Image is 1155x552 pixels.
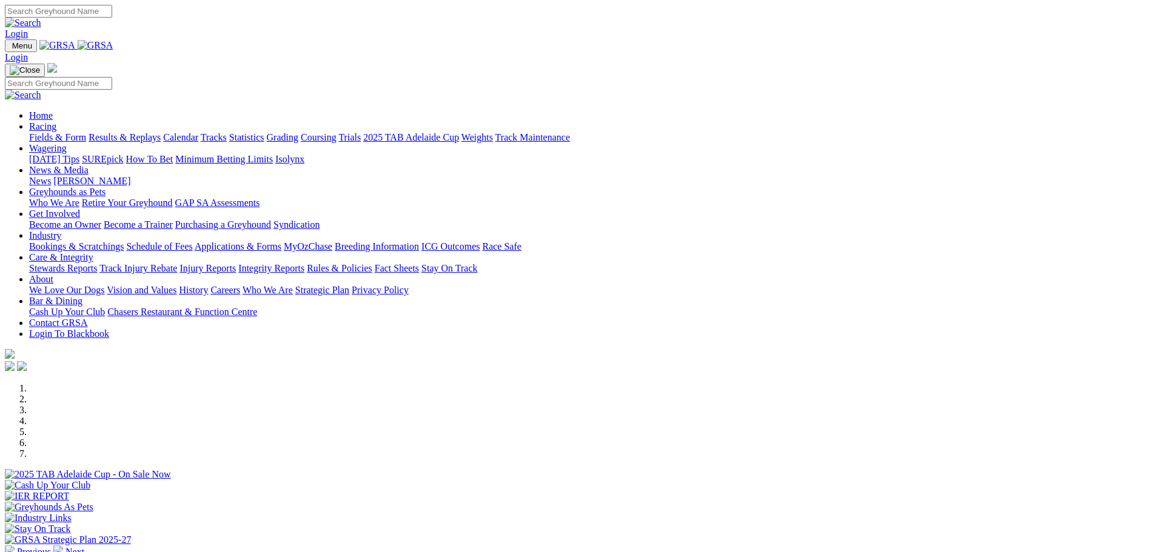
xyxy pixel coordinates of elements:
a: Coursing [301,132,336,142]
a: Wagering [29,143,67,153]
a: Login To Blackbook [29,328,109,339]
a: Login [5,52,28,62]
a: Stewards Reports [29,263,97,273]
a: Who We Are [243,285,293,295]
a: Cash Up Your Club [29,307,105,317]
a: ICG Outcomes [421,241,480,251]
a: Retire Your Greyhound [82,198,173,208]
a: Statistics [229,132,264,142]
a: Track Maintenance [495,132,570,142]
img: twitter.svg [17,361,27,371]
a: Strategic Plan [295,285,349,295]
div: Bar & Dining [29,307,1150,318]
a: History [179,285,208,295]
img: GRSA [39,40,75,51]
a: News [29,176,51,186]
div: News & Media [29,176,1150,187]
a: Care & Integrity [29,252,93,262]
a: How To Bet [126,154,173,164]
a: Home [29,110,53,121]
img: Cash Up Your Club [5,480,90,491]
a: Greyhounds as Pets [29,187,105,197]
a: Become an Owner [29,219,101,230]
a: Breeding Information [335,241,419,251]
div: Wagering [29,154,1150,165]
a: Rules & Policies [307,263,372,273]
a: Integrity Reports [238,263,304,273]
a: Chasers Restaurant & Function Centre [107,307,257,317]
a: Privacy Policy [352,285,409,295]
a: [DATE] Tips [29,154,79,164]
a: Injury Reports [179,263,236,273]
a: Results & Replays [89,132,161,142]
a: Industry [29,230,61,241]
a: Fact Sheets [375,263,419,273]
a: Race Safe [482,241,521,251]
input: Search [5,77,112,90]
a: Who We Are [29,198,79,208]
a: MyOzChase [284,241,332,251]
img: Industry Links [5,513,72,524]
a: Purchasing a Greyhound [175,219,271,230]
a: Become a Trainer [104,219,173,230]
a: Trials [338,132,361,142]
a: Schedule of Fees [126,241,192,251]
img: Greyhounds As Pets [5,502,93,513]
input: Search [5,5,112,18]
a: Grading [267,132,298,142]
img: GRSA [78,40,113,51]
button: Toggle navigation [5,39,37,52]
a: [PERSON_NAME] [53,176,130,186]
a: Applications & Forms [195,241,281,251]
div: Care & Integrity [29,263,1150,274]
img: 2025 TAB Adelaide Cup - On Sale Now [5,469,171,480]
a: Calendar [163,132,198,142]
a: Minimum Betting Limits [175,154,273,164]
div: Get Involved [29,219,1150,230]
div: Industry [29,241,1150,252]
a: About [29,274,53,284]
div: Greyhounds as Pets [29,198,1150,208]
a: News & Media [29,165,89,175]
a: Contact GRSA [29,318,87,328]
img: Stay On Track [5,524,70,534]
a: Fields & Form [29,132,86,142]
a: Stay On Track [421,263,477,273]
a: SUREpick [82,154,123,164]
a: Vision and Values [107,285,176,295]
a: Syndication [273,219,320,230]
a: Bookings & Scratchings [29,241,124,251]
a: Isolynx [275,154,304,164]
a: Track Injury Rebate [99,263,177,273]
a: Racing [29,121,56,131]
span: Menu [12,41,32,50]
img: Search [5,90,41,101]
div: Racing [29,132,1150,143]
img: facebook.svg [5,361,15,371]
button: Toggle navigation [5,64,45,77]
a: Weights [461,132,493,142]
div: About [29,285,1150,296]
img: logo-grsa-white.png [5,349,15,359]
a: We Love Our Dogs [29,285,104,295]
img: GRSA Strategic Plan 2025-27 [5,534,131,545]
img: IER REPORT [5,491,69,502]
a: Login [5,28,28,39]
a: Careers [210,285,240,295]
img: Close [10,65,40,75]
a: GAP SA Assessments [175,198,260,208]
a: Tracks [201,132,227,142]
a: Get Involved [29,208,80,219]
img: Search [5,18,41,28]
img: logo-grsa-white.png [47,63,57,73]
a: Bar & Dining [29,296,82,306]
a: 2025 TAB Adelaide Cup [363,132,459,142]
